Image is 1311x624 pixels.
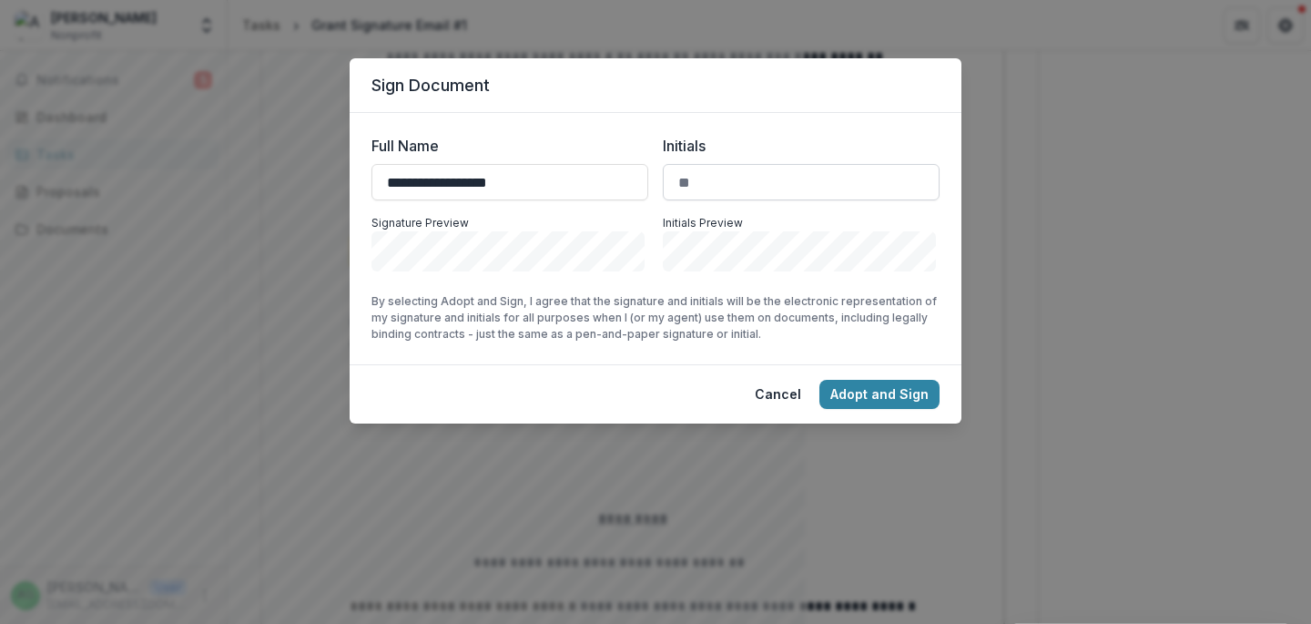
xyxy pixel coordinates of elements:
[663,135,929,157] label: Initials
[663,215,940,231] p: Initials Preview
[371,215,648,231] p: Signature Preview
[350,58,961,113] header: Sign Document
[819,380,940,409] button: Adopt and Sign
[371,135,637,157] label: Full Name
[744,380,812,409] button: Cancel
[371,293,940,343] p: By selecting Adopt and Sign, I agree that the signature and initials will be the electronic repre...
